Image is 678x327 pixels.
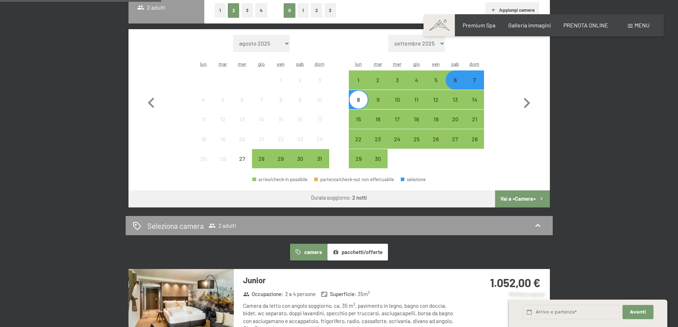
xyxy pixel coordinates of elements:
[463,22,495,28] a: Premium Spa
[469,61,479,67] abbr: domenica
[349,136,367,154] div: 22
[327,244,388,260] button: pacchetti/offerte
[137,4,166,11] span: 2 adulti
[252,110,271,129] div: Thu Aug 14 2025
[232,149,252,168] div: Wed Aug 27 2025
[426,110,445,129] div: Fri Sep 19 2025
[388,116,406,134] div: 17
[388,90,407,109] div: Wed Sep 10 2025
[352,195,367,201] b: 2 notti
[388,110,407,129] div: arrivo/check-in possibile
[465,90,484,109] div: arrivo/check-in possibile
[446,70,465,90] div: Sat Sep 06 2025
[215,3,226,18] button: 1
[311,3,322,18] button: 2
[232,110,252,129] div: arrivo/check-in non effettuabile
[272,156,290,174] div: 29
[401,177,426,182] div: selezione
[446,110,465,129] div: arrivo/check-in possibile
[271,70,290,90] div: Fri Aug 01 2025
[315,61,325,67] abbr: domenica
[427,97,445,115] div: 12
[233,116,251,134] div: 13
[252,129,271,148] div: arrivo/check-in non effettuabile
[213,110,232,129] div: Tue Aug 12 2025
[408,116,425,134] div: 18
[272,97,290,115] div: 8
[446,97,464,115] div: 13
[195,97,212,115] div: 4
[563,22,608,28] a: PRENOTA ONLINE
[407,110,426,129] div: Thu Sep 18 2025
[291,116,309,134] div: 16
[291,156,309,174] div: 30
[349,110,368,129] div: Mon Sep 15 2025
[466,116,483,134] div: 21
[233,136,251,154] div: 20
[388,70,407,90] div: arrivo/check-in possibile
[311,194,367,201] div: Durata soggiorno:
[427,136,445,154] div: 26
[147,221,204,231] h2: Seleziona camera
[368,110,388,129] div: Tue Sep 16 2025
[290,110,310,129] div: arrivo/check-in non effettuabile
[465,90,484,109] div: Sun Sep 14 2025
[271,90,290,109] div: Fri Aug 08 2025
[368,90,388,109] div: arrivo/check-in possibile
[310,116,328,134] div: 17
[228,3,240,18] button: 2
[213,129,232,148] div: Tue Aug 19 2025
[213,149,232,168] div: arrivo/check-in non effettuabile
[232,129,252,148] div: Wed Aug 20 2025
[369,77,387,95] div: 2
[426,129,445,148] div: arrivo/check-in possibile
[290,90,310,109] div: arrivo/check-in non effettuabile
[271,129,290,148] div: Fri Aug 22 2025
[291,136,309,154] div: 23
[407,129,426,148] div: arrivo/check-in possibile
[271,129,290,148] div: arrivo/check-in non effettuabile
[233,156,251,174] div: 27
[388,90,407,109] div: arrivo/check-in possibile
[252,149,271,168] div: arrivo/check-in possibile
[465,110,484,129] div: arrivo/check-in possibile
[368,70,388,90] div: arrivo/check-in possibile
[349,129,368,148] div: arrivo/check-in possibile
[325,3,336,18] button: 3
[388,70,407,90] div: Wed Sep 03 2025
[349,70,368,90] div: Mon Sep 01 2025
[393,61,401,67] abbr: mercoledì
[310,110,329,129] div: Sun Aug 17 2025
[408,136,425,154] div: 25
[407,70,426,90] div: arrivo/check-in possibile
[349,110,368,129] div: arrivo/check-in possibile
[635,22,650,28] span: Menu
[219,61,227,67] abbr: martedì
[407,90,426,109] div: Thu Sep 11 2025
[194,110,213,129] div: arrivo/check-in non effettuabile
[465,129,484,148] div: Sun Sep 28 2025
[427,116,445,134] div: 19
[508,22,551,28] span: Galleria immagini
[349,90,368,109] div: arrivo/check-in possibile
[194,129,213,148] div: arrivo/check-in non effettuabile
[195,136,212,154] div: 18
[368,90,388,109] div: Tue Sep 09 2025
[284,3,295,18] button: 0
[495,190,550,207] button: Vai a «Camera»
[194,90,213,109] div: Mon Aug 04 2025
[349,156,367,174] div: 29
[141,35,162,169] button: Mese precedente
[310,136,328,154] div: 24
[271,149,290,168] div: Fri Aug 29 2025
[408,97,425,115] div: 11
[232,90,252,109] div: Wed Aug 06 2025
[252,129,271,148] div: Thu Aug 21 2025
[258,61,265,67] abbr: giovedì
[310,97,328,115] div: 10
[291,77,309,95] div: 2
[349,97,367,115] div: 8
[232,110,252,129] div: Wed Aug 13 2025
[253,136,270,154] div: 21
